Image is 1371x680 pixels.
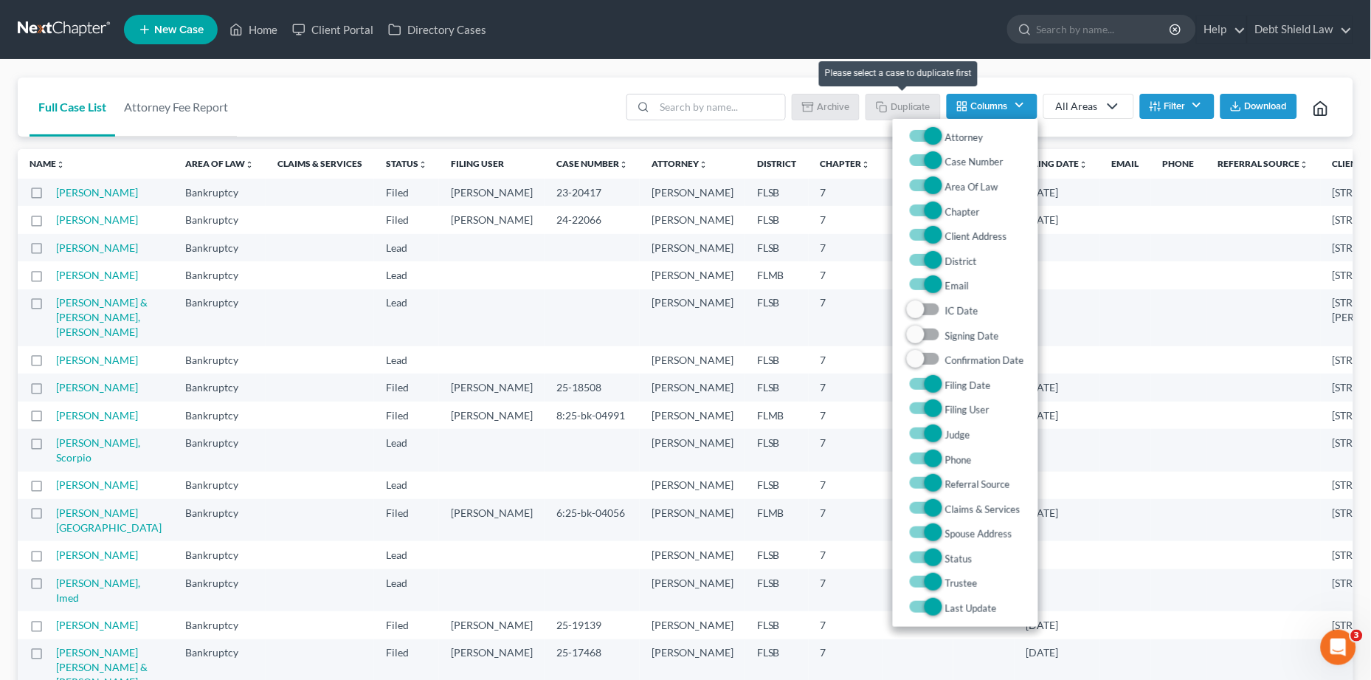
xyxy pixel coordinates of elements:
th: Filing User [439,149,545,179]
td: 8:25-bk-04991 [545,402,640,429]
td: 7 [809,206,883,233]
a: [PERSON_NAME][GEOGRAPHIC_DATA] [56,506,162,534]
td: [PERSON_NAME] [640,346,745,374]
a: Chapterunfold_more [821,158,871,169]
td: FLMB [745,402,809,429]
a: [PERSON_NAME] [56,269,138,281]
span: Judge [945,429,970,441]
td: Filed [374,402,439,429]
i: unfold_more [862,160,871,169]
td: Lead [374,234,439,261]
input: Search by name... [655,95,785,120]
a: [PERSON_NAME], Scorpio [56,436,140,464]
td: [PERSON_NAME] [640,234,745,261]
span: Area Of Law [945,181,998,193]
td: 7 [809,261,883,289]
a: Help [1197,16,1246,43]
i: unfold_more [1300,160,1309,169]
td: Lead [374,429,439,471]
td: Filed [374,179,439,206]
td: [DATE] [1015,179,1100,206]
i: unfold_more [56,160,65,169]
td: [PERSON_NAME] [640,402,745,429]
td: [PERSON_NAME] [640,611,745,639]
td: Bankruptcy [173,206,266,233]
a: [PERSON_NAME] [56,619,138,631]
td: [DATE] [1015,206,1100,233]
td: [DATE] [1015,499,1100,541]
td: 7 [809,402,883,429]
i: unfold_more [245,160,254,169]
td: 23-20417 [545,179,640,206]
td: [PERSON_NAME] [439,179,545,206]
td: 7 [809,569,883,611]
a: Case Numberunfold_more [556,158,628,169]
span: Client Address [945,230,1007,242]
a: [PERSON_NAME] [56,186,138,199]
span: Status [945,553,973,565]
a: Referral Sourceunfold_more [1218,158,1309,169]
a: Full Case List [30,78,115,137]
span: New Case [154,24,204,35]
td: FLSB [745,206,809,233]
td: Filed [374,499,439,541]
a: [PERSON_NAME] [56,549,138,561]
td: [PERSON_NAME] [640,206,745,233]
td: 7 [809,611,883,639]
td: [PERSON_NAME] [439,206,545,233]
td: 24-22066 [545,206,640,233]
td: Bankruptcy [173,499,266,541]
td: 7 [809,289,883,346]
i: unfold_more [1080,160,1088,169]
td: Bankruptcy [173,541,266,569]
a: Area of Lawunfold_more [185,158,254,169]
td: [PERSON_NAME] [439,499,545,541]
span: District [945,255,977,267]
td: [PERSON_NAME] [439,611,545,639]
td: Filed [374,611,439,639]
td: FLSB [745,611,809,639]
span: Last Update [945,602,997,614]
a: [PERSON_NAME] [56,354,138,366]
td: Lead [374,541,439,569]
td: Lead [374,346,439,374]
span: Phone [945,454,972,466]
a: Client Portal [285,16,381,43]
a: Home [222,16,285,43]
td: Bankruptcy [173,346,266,374]
td: [DATE] [1015,611,1100,639]
td: 7 [809,234,883,261]
td: Bankruptcy [173,261,266,289]
td: 7 [809,541,883,569]
a: [PERSON_NAME] [56,241,138,254]
span: Case Number [945,156,1004,168]
a: Attorneyunfold_more [652,158,708,169]
td: FLSB [745,429,809,471]
div: All Areas [1056,99,1098,114]
td: 7 [809,472,883,499]
span: Email [945,280,969,292]
td: [DATE] [1015,402,1100,429]
td: [PERSON_NAME] [640,374,745,401]
a: [PERSON_NAME] [56,381,138,394]
i: unfold_more [699,160,708,169]
th: Claims & Services [266,149,374,179]
td: 6:25-bk-04056 [545,499,640,541]
td: Bankruptcy [173,289,266,346]
span: Chapter [945,206,980,218]
span: Filing User [945,404,990,416]
td: 7 [809,374,883,401]
a: Debt Shield Law [1248,16,1353,43]
td: FLMB [745,261,809,289]
td: FLMB [745,499,809,541]
td: Bankruptcy [173,234,266,261]
td: 25-19139 [545,611,640,639]
td: Filed [374,374,439,401]
a: Nameunfold_more [30,158,65,169]
td: [PERSON_NAME] [640,472,745,499]
td: [PERSON_NAME] [439,374,545,401]
td: Bankruptcy [173,179,266,206]
div: Please select a case to duplicate first [819,61,978,86]
td: Bankruptcy [173,472,266,499]
td: Bankruptcy [173,374,266,401]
